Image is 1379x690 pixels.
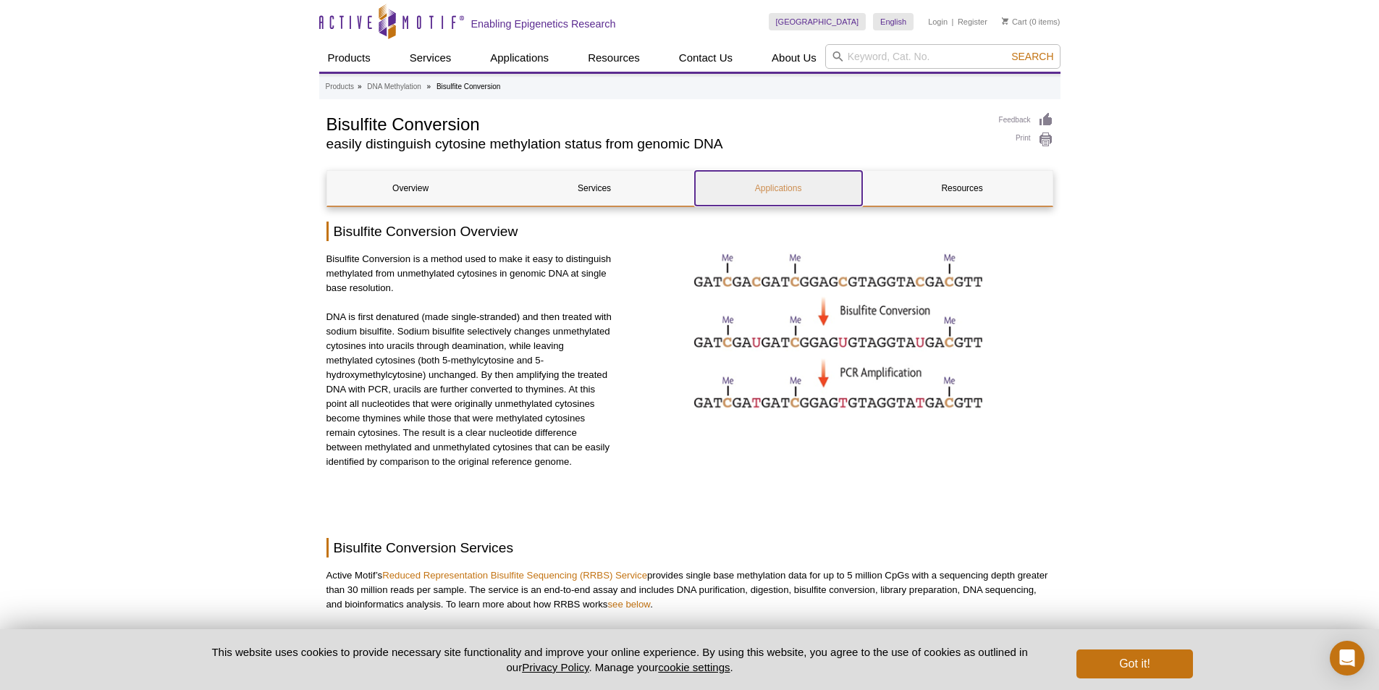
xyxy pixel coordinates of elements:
div: Open Intercom Messenger [1330,641,1365,676]
a: [GEOGRAPHIC_DATA] [769,13,866,30]
li: | [952,13,954,30]
a: Print [999,132,1053,148]
a: Overview [327,171,494,206]
a: Services [401,44,460,72]
p: This website uses cookies to provide necessary site functionality and improve your online experie... [187,644,1053,675]
a: Applications [695,171,862,206]
a: Privacy Policy [522,661,589,673]
button: Search [1007,50,1058,63]
a: Cart [1002,17,1027,27]
a: Contact Us [670,44,741,72]
a: Login [928,17,948,27]
input: Keyword, Cat. No. [825,44,1060,69]
p: DNA is first denatured (made single-stranded) and then treated with sodium bisulfite. Sodium bisu... [326,310,613,469]
a: Resources [879,171,1046,206]
img: DNA sequence following bisulfite conversion and PCR amplification [693,252,983,414]
a: DNA Methylation [367,80,421,93]
a: English [873,13,914,30]
a: Resources [579,44,649,72]
h1: Bisulfite Conversion [326,112,984,134]
li: » [358,83,362,91]
p: Active Motif’s provides single base methylation data for up to 5 million CpGs with a sequencing d... [326,568,1053,612]
p: Bisulfite Conversion is a method used to make it easy to distinguish methylated from unmethylated... [326,252,613,295]
h2: Bisulfite Conversion Services [326,538,1053,558]
a: About Us [763,44,825,72]
button: cookie settings [658,661,730,673]
a: Applications [481,44,557,72]
a: Services [511,171,678,206]
a: Register [958,17,987,27]
h2: Enabling Epigenetics Research [471,17,616,30]
a: Products [319,44,379,72]
li: (0 items) [1002,13,1060,30]
a: Reduced Representation Bisulfite Sequencing (RRBS) Service [382,570,647,581]
li: » [427,83,431,91]
button: Got it! [1076,649,1192,678]
h2: easily distinguish cytosine methylation status from genomic DNA [326,138,984,151]
a: see below [607,599,650,610]
a: Products [326,80,354,93]
span: Search [1011,51,1053,62]
h2: Bisulfite Conversion Overview [326,222,1053,241]
img: Your Cart [1002,17,1008,25]
a: Feedback [999,112,1053,128]
li: Bisulfite Conversion [437,83,500,91]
